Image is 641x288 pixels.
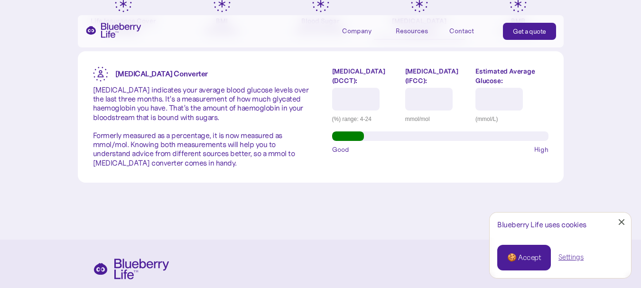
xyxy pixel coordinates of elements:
strong: [MEDICAL_DATA] Converter [115,69,208,78]
label: Estimated Average Glucose: [475,66,548,85]
div: (mmol/L) [475,114,548,124]
div: Life Insurance Cover Calculator [78,16,169,35]
div: (%) range: 4-24 [332,114,398,124]
label: [MEDICAL_DATA] (IFCC): [405,66,468,85]
p: [MEDICAL_DATA] indicates your average blood glucose levels over the last three months. It’s a mea... [93,85,309,167]
a: Settings [558,252,584,262]
span: Good [332,145,349,154]
a: Get a quote [503,23,556,40]
div: Company [342,23,385,38]
div: Resources [396,27,428,35]
a: Close Cookie Popup [612,213,631,232]
div: mmol/mol [405,114,468,124]
div: 🍪 Accept [507,252,541,263]
div: Resources [396,23,438,38]
div: Get a quote [513,27,546,36]
a: home [85,23,141,38]
div: Contact [449,27,474,35]
div: Blueberry Life uses cookies [497,220,623,229]
a: Contact [449,23,492,38]
a: 🍪 Accept [497,245,551,270]
label: [MEDICAL_DATA] (DCCT): [332,66,398,85]
span: High [534,145,548,154]
div: Company [342,27,372,35]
